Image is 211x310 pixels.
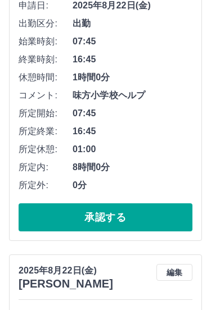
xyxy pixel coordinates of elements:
span: 味方小学校ヘルプ [73,89,192,102]
span: 16:45 [73,53,192,66]
span: 所定終業: [19,125,73,138]
span: 16:45 [73,125,192,138]
span: 所定休憩: [19,143,73,156]
span: 休憩時間: [19,71,73,84]
span: 出勤 [73,17,192,30]
span: 終業時刻: [19,53,73,66]
span: コメント: [19,89,73,102]
p: 2025年8月22日(金) [19,264,113,277]
span: 0分 [73,179,192,192]
h3: [PERSON_NAME] [19,277,113,290]
span: 始業時刻: [19,35,73,48]
span: 01:00 [73,143,192,156]
span: 所定開始: [19,107,73,120]
span: 出勤区分: [19,17,73,30]
button: 承認する [19,203,192,231]
span: 1時間0分 [73,71,192,84]
span: 所定外: [19,179,73,192]
span: 07:45 [73,107,192,120]
span: 所定内: [19,161,73,174]
span: 07:45 [73,35,192,48]
span: 8時間0分 [73,161,192,174]
button: 編集 [156,264,192,281]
